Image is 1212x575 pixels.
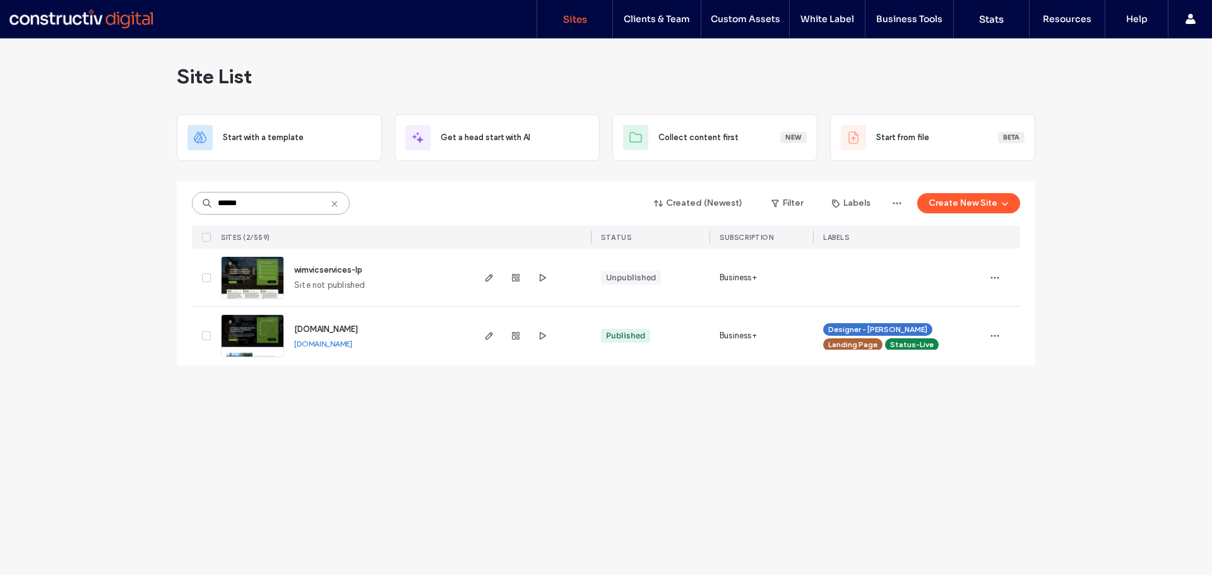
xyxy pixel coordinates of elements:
span: Landing Page [828,339,877,350]
div: Published [606,330,645,341]
span: SUBSCRIPTION [720,233,773,242]
div: Start with a template [177,114,382,161]
span: SITES (2/559) [221,233,270,242]
span: Site List [177,64,252,89]
span: Get a head start with AI [441,131,530,144]
label: Sites [563,13,587,25]
label: Clients & Team [624,13,690,25]
label: Help [1126,13,1148,25]
a: wimvicservices-lp [294,264,362,275]
span: Help [28,9,54,20]
label: Custom Assets [711,13,780,25]
span: Collect content first [658,131,739,144]
span: Status-Live [890,339,934,350]
div: Unpublished [606,272,656,283]
label: Resources [1043,13,1091,25]
span: Start with a template [223,131,304,144]
span: Designer - [PERSON_NAME] [828,324,927,335]
span: wimvicservices-lp [294,265,362,275]
span: Business+ [720,271,757,284]
label: White Label [800,13,854,25]
div: Beta [998,132,1025,143]
div: Collect content firstNew [612,114,817,161]
div: Start from fileBeta [830,114,1035,161]
label: Stats [979,13,1004,25]
span: Start from file [876,131,929,144]
div: Get a head start with AI [395,114,600,161]
button: Filter [759,193,816,213]
span: Site not published [294,279,365,292]
span: LABELS [823,233,849,242]
label: Business Tools [876,13,942,25]
button: Labels [821,193,882,213]
span: STATUS [601,233,631,242]
div: New [780,132,807,143]
a: [DOMAIN_NAME] [294,339,352,348]
button: Created (Newest) [643,193,754,213]
span: Business+ [720,329,757,342]
button: Create New Site [917,193,1020,213]
a: [DOMAIN_NAME] [294,324,358,335]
